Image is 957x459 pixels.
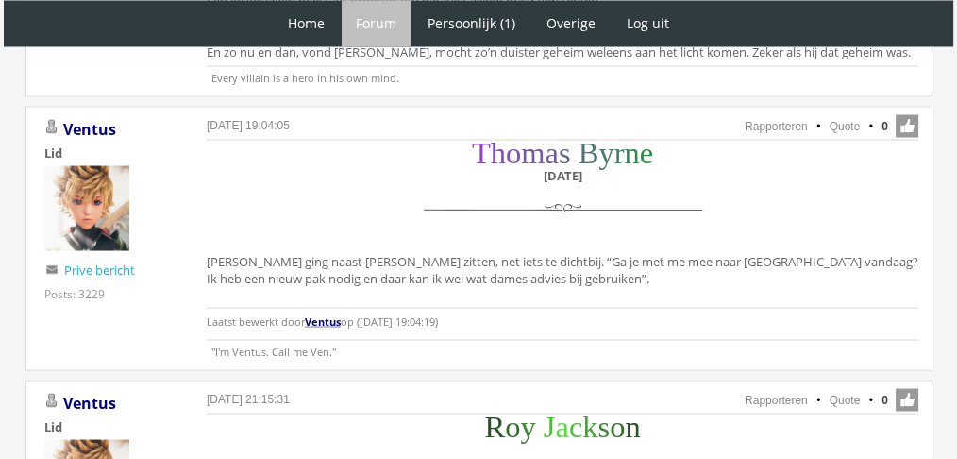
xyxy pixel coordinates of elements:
[491,135,506,169] span: h
[416,188,709,230] img: scheidingslijn.png
[207,143,918,339] div: [PERSON_NAME] ging naast [PERSON_NAME] zitten, net iets te dichtbij. “Ga je met me mee naar [GEOG...
[830,119,861,132] a: Quote
[598,409,611,443] span: s
[598,135,613,169] span: y
[44,165,129,250] img: Ventus
[506,135,521,169] span: o
[63,392,116,413] a: Ventus
[896,388,918,411] span: Like deze post
[521,135,545,169] span: m
[830,393,861,406] a: Quote
[207,65,918,84] p: Every villain is a hero in his own mind.
[544,166,582,183] b: [DATE]
[44,417,176,434] div: Lid
[484,409,505,443] span: R
[44,119,59,134] img: Gebruiker is offline
[44,285,105,301] div: Posts: 3229
[207,339,918,358] p: "I'm Ventus. Call me Ven."
[207,307,918,334] p: Laatst bewerkt door op ([DATE] 19:04:19)
[544,409,556,443] span: J
[505,409,520,443] span: o
[881,391,888,408] span: 0
[64,261,135,278] a: Prive bericht
[63,118,116,139] a: Ventus
[745,119,808,132] a: Rapporteren
[625,135,640,169] span: n
[582,409,597,443] span: k
[546,135,559,169] span: a
[614,135,625,169] span: r
[610,409,625,443] span: o
[305,314,341,328] a: Ventus
[896,114,918,137] span: Like deze post
[579,135,599,169] span: B
[520,409,535,443] span: y
[625,409,640,443] span: n
[555,409,568,443] span: a
[207,392,290,405] a: [DATE] 21:15:31
[569,409,582,443] span: c
[640,135,653,169] span: e
[472,135,491,169] span: T
[745,393,808,406] a: Rapporteren
[559,135,571,169] span: s
[207,118,290,131] a: [DATE] 19:04:05
[881,117,888,134] span: 0
[44,393,59,408] img: Gebruiker is offline
[44,144,176,161] div: Lid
